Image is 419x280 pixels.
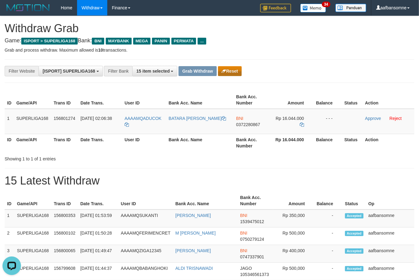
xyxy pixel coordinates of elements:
[273,192,314,210] th: Amount
[343,192,366,210] th: Status
[51,227,78,245] td: 156800102
[166,91,234,109] th: Bank Acc. Name
[240,248,247,253] span: BNI
[313,91,342,109] th: Balance
[240,213,247,218] span: BNI
[132,66,177,76] button: 15 item selected
[240,219,264,224] span: Copy 1539475012 to clipboard
[5,227,14,245] td: 2
[169,116,226,121] a: BATARA [PERSON_NAME]
[51,192,78,210] th: Trans ID
[80,116,112,121] span: [DATE] 02:06:38
[270,134,313,151] th: Rp 16.044.000
[78,227,118,245] td: [DATE] 01:50:28
[14,109,51,134] td: SUPERLIGA168
[125,116,162,121] span: AAAAMQADUCOK
[122,91,166,109] th: User ID
[43,69,95,74] span: [ISPORT] SUPERLIGA168
[166,134,234,151] th: Bank Acc. Name
[345,231,364,236] span: Accepted
[240,254,264,259] span: Copy 0747337901 to clipboard
[345,266,364,271] span: Accepted
[238,192,273,210] th: Bank Acc. Number
[118,192,173,210] th: User ID
[78,245,118,263] td: [DATE] 01:49:47
[98,48,103,53] strong: 10
[335,4,366,12] img: panduan.png
[363,91,414,109] th: Action
[366,210,414,227] td: aafbansomne
[14,134,51,151] th: Game/API
[240,266,252,271] span: JAGO
[314,227,343,245] td: -
[14,210,51,227] td: SUPERLIGA168
[106,38,132,45] span: MAYBANK
[104,66,132,76] div: Filter Bank
[313,109,342,134] td: - - -
[14,91,51,109] th: Game/API
[118,210,173,227] td: AAAAMQSUKANTI
[276,116,304,121] span: Rp 16.044.000
[389,116,402,121] a: Reject
[133,38,151,45] span: MEGA
[51,134,78,151] th: Trans ID
[14,227,51,245] td: SUPERLIGA168
[179,66,216,76] button: Grab Withdraw
[342,91,363,109] th: Status
[300,122,304,127] a: Copy 16044000 to clipboard
[236,122,260,127] span: Copy 0372280867 to clipboard
[39,66,103,76] button: [ISPORT] SUPERLIGA168
[273,210,314,227] td: Rp 350,000
[122,134,166,151] th: User ID
[51,245,78,263] td: 156800065
[5,38,414,44] h4: Game: Bank:
[273,245,314,263] td: Rp 400,000
[21,38,78,45] span: ISPORT > SUPERLIGA168
[314,245,343,263] td: -
[5,153,170,162] div: Showing 1 to 1 of 1 entries
[5,210,14,227] td: 1
[5,245,14,263] td: 3
[314,192,343,210] th: Balance
[273,227,314,245] td: Rp 500,000
[345,248,364,254] span: Accepted
[365,116,381,121] a: Approve
[125,116,162,127] a: AAAAMQADUCOK
[54,116,75,121] span: 156801274
[5,91,14,109] th: ID
[5,47,414,53] p: Grab and process withdraw. Maximum allowed is transactions.
[175,248,211,253] a: [PERSON_NAME]
[5,3,51,12] img: MOTION_logo.png
[51,210,78,227] td: 156800353
[152,38,170,45] span: PANIN
[2,2,21,21] button: Open LiveChat chat widget
[322,2,330,7] span: 34
[345,213,364,218] span: Accepted
[78,210,118,227] td: [DATE] 01:53:59
[171,38,196,45] span: PERMATA
[234,134,270,151] th: Bank Acc. Number
[5,22,414,35] h1: Withdraw Grab
[175,231,216,235] a: M [PERSON_NAME]
[51,91,78,109] th: Trans ID
[300,4,326,12] img: Button%20Memo.svg
[363,134,414,151] th: Action
[175,213,211,218] a: [PERSON_NAME]
[240,231,247,235] span: BNI
[260,4,291,12] img: Feedback.jpg
[92,38,104,45] span: BNI
[78,134,122,151] th: Date Trans.
[240,237,264,242] span: Copy 0750279124 to clipboard
[5,175,414,187] h1: 15 Latest Withdraw
[342,134,363,151] th: Status
[14,245,51,263] td: SUPERLIGA168
[366,227,414,245] td: aafbansomne
[78,192,118,210] th: Date Trans.
[118,245,173,263] td: AAAAMQZIGA12345
[14,192,51,210] th: Game/API
[366,192,414,210] th: Op
[78,91,122,109] th: Date Trans.
[5,66,39,76] div: Filter Website
[5,109,14,134] td: 1
[5,134,14,151] th: ID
